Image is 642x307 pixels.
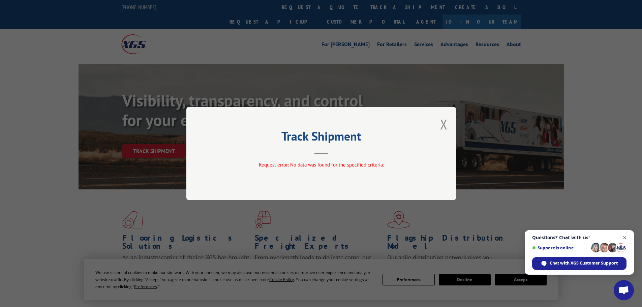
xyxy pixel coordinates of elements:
span: Close chat [621,234,629,242]
span: Chat with XGS Customer Support [550,260,618,266]
h2: Track Shipment [220,131,422,144]
span: Request error: No data was found for the specified criteria. [258,161,384,168]
span: Questions? Chat with us! [532,235,626,240]
button: Close modal [440,115,448,133]
div: Chat with XGS Customer Support [532,257,626,270]
div: Open chat [614,280,634,300]
span: Support is online [532,245,589,250]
